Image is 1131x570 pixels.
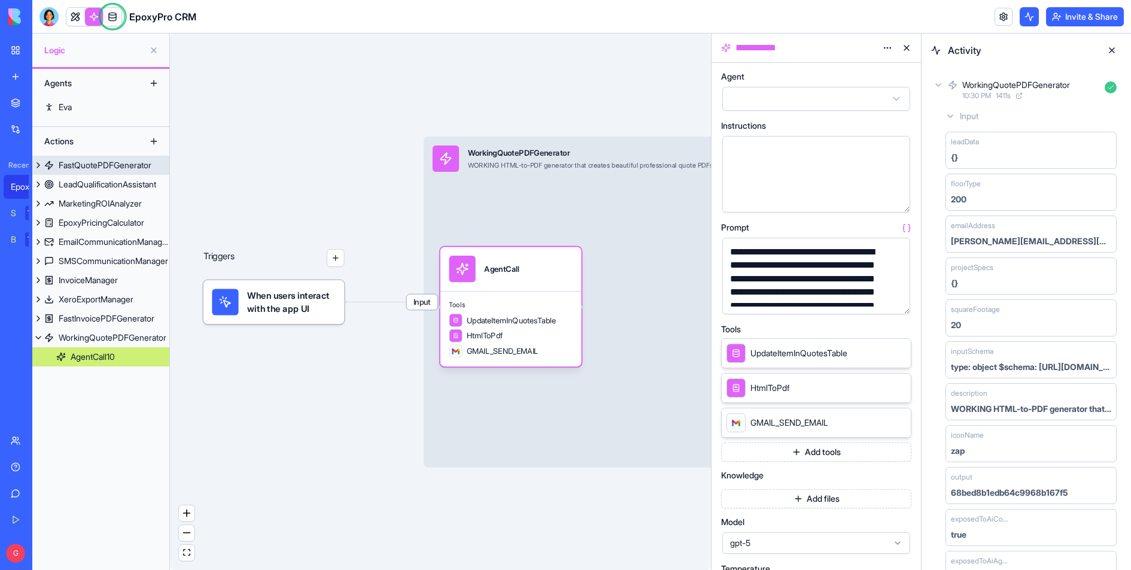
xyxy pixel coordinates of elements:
[129,10,196,24] span: EpoxyPro CRM
[32,251,169,271] a: SMSCommunicationManager
[59,274,118,286] div: InvoiceManager
[179,545,194,561] button: fit view
[11,234,17,245] div: Banner Studio
[484,263,519,274] div: AgentCall
[44,44,144,56] span: Logic
[951,389,987,398] span: description
[962,79,1070,91] div: WorkingQuotePDFGenerator
[4,228,51,251] a: Banner StudioTRY
[468,161,799,170] div: WORKING HTML-to-PDF generator that creates beautiful professional quote PDFs with modern styling,...
[32,175,169,194] a: LeadQualificationAssistant
[951,472,972,482] span: output
[32,98,169,117] a: Eva
[721,72,744,81] span: Agent
[948,43,1095,57] span: Activity
[951,137,979,147] span: leadData
[750,347,847,359] span: UpdateItemInQuotesTable
[38,132,134,151] div: Actions
[467,330,503,341] span: HtmlToPdf
[424,137,869,468] div: InputWorkingQuotePDFGeneratorWORKING HTML-to-PDF generator that creates beautiful professional qu...
[951,487,1068,499] div: 68bed8b1edb64c9968b167f5
[721,442,911,462] button: Add tools
[59,332,166,344] div: WorkingQuotePDFGenerator
[951,179,981,189] span: floorType
[203,214,345,324] div: Triggers
[32,156,169,175] a: FastQuotePDFGenerator
[951,277,958,289] div: {}
[32,309,169,328] a: FastInvoicePDFGenerator
[962,91,991,101] span: 10:30 PM
[179,525,194,541] button: zoom out
[721,325,741,333] span: Tools
[59,101,72,113] div: Eva
[4,201,51,225] a: Social Media Content GeneratorTRY
[8,8,83,25] img: logo
[951,514,1008,524] span: exposedToAiCode
[32,213,169,232] a: EpoxyPricingCalculator
[750,417,828,429] span: GMAIL_SEND_EMAIL
[951,221,995,231] span: emailAddress
[32,194,169,213] a: MarketingROIAnalyzer
[59,159,151,171] div: FastQuotePDFGenerator
[247,289,335,315] span: When users interact with the app UI
[6,544,25,563] span: G
[59,313,154,325] div: FastInvoicePDFGenerator
[203,280,345,325] div: When users interact with the app UI
[38,74,134,93] div: Agents
[721,471,764,480] span: Knowledge
[951,319,961,331] div: 20
[25,232,44,247] div: TRY
[467,315,556,326] span: UpdateItemInQuotesTable
[951,361,1111,373] div: type: object $schema: [URL][DOMAIN_NAME] required: - leadData - projectSpecs - squareFootage - fl...
[951,529,966,541] div: true
[32,290,169,309] a: XeroExportManager
[25,206,44,220] div: TRY
[71,351,115,363] div: AgentCall10
[721,489,911,508] button: Add files
[951,263,993,272] span: projectSpecs
[721,122,766,130] span: Instructions
[32,328,169,347] a: WorkingQuotePDFGenerator
[449,301,572,310] span: Tools
[59,217,144,229] div: EpoxyPricingCalculator
[468,148,799,159] div: WorkingQuotePDFGenerator
[32,347,169,366] a: AgentCall10
[951,430,984,440] span: iconName
[59,236,169,248] div: EmailCommunicationManager
[467,345,539,356] span: GMAIL_SEND_EMAIL
[11,207,17,219] div: Social Media Content Generator
[750,382,789,394] span: HtmlToPdf
[951,403,1111,415] div: WORKING HTML-to-PDF generator that creates beautiful professional quote PDFs with modern styling,...
[11,181,44,193] div: EpoxyPro CRM
[721,223,749,232] span: Prompt
[951,556,1008,566] span: exposedToAiAgent
[32,271,169,290] a: InvoiceManager
[4,175,51,199] a: EpoxyPro CRM
[951,151,958,163] div: {}
[179,505,194,522] button: zoom in
[59,255,168,267] div: SMSCommunicationManager
[59,198,142,210] div: MarketingROIAnalyzer
[996,91,1011,101] span: 1411 s
[1046,7,1124,26] button: Invite & Share
[59,293,133,305] div: XeroExportManager
[951,445,965,457] div: zap
[721,518,744,526] span: Model
[960,110,978,122] span: Input
[203,249,235,266] p: Triggers
[440,247,582,366] div: AgentCallToolsUpdateItemInQuotesTableHtmlToPdfGMAIL_SEND_EMAIL
[951,347,993,356] span: inputSchema
[951,235,1111,247] div: [PERSON_NAME][EMAIL_ADDRESS][DOMAIN_NAME]
[59,178,156,190] div: LeadQualificationAssistant
[730,537,888,549] span: gpt-5
[407,295,438,310] span: Input
[32,232,169,251] a: EmailCommunicationManager
[4,160,29,170] span: Recent
[951,305,1000,314] span: squareFootage
[951,193,966,205] div: 200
